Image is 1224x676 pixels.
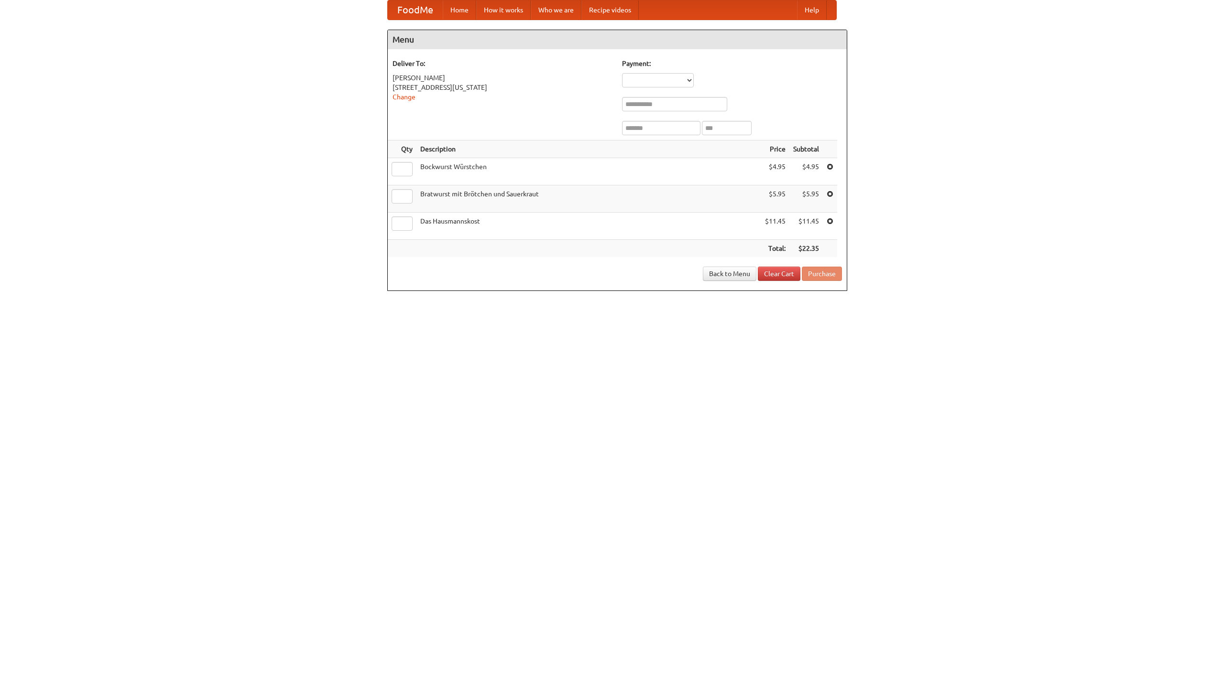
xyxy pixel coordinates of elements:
[797,0,827,20] a: Help
[393,73,612,83] div: [PERSON_NAME]
[443,0,476,20] a: Home
[393,59,612,68] h5: Deliver To:
[761,240,789,258] th: Total:
[416,213,761,240] td: Das Hausmannskost
[388,140,416,158] th: Qty
[393,93,415,101] a: Change
[789,140,823,158] th: Subtotal
[761,185,789,213] td: $5.95
[476,0,531,20] a: How it works
[388,30,847,49] h4: Menu
[581,0,639,20] a: Recipe videos
[703,267,756,281] a: Back to Menu
[758,267,800,281] a: Clear Cart
[416,185,761,213] td: Bratwurst mit Brötchen und Sauerkraut
[761,213,789,240] td: $11.45
[802,267,842,281] button: Purchase
[622,59,842,68] h5: Payment:
[761,158,789,185] td: $4.95
[416,158,761,185] td: Bockwurst Würstchen
[789,185,823,213] td: $5.95
[388,0,443,20] a: FoodMe
[531,0,581,20] a: Who we are
[761,140,789,158] th: Price
[393,83,612,92] div: [STREET_ADDRESS][US_STATE]
[789,213,823,240] td: $11.45
[416,140,761,158] th: Description
[789,158,823,185] td: $4.95
[789,240,823,258] th: $22.35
